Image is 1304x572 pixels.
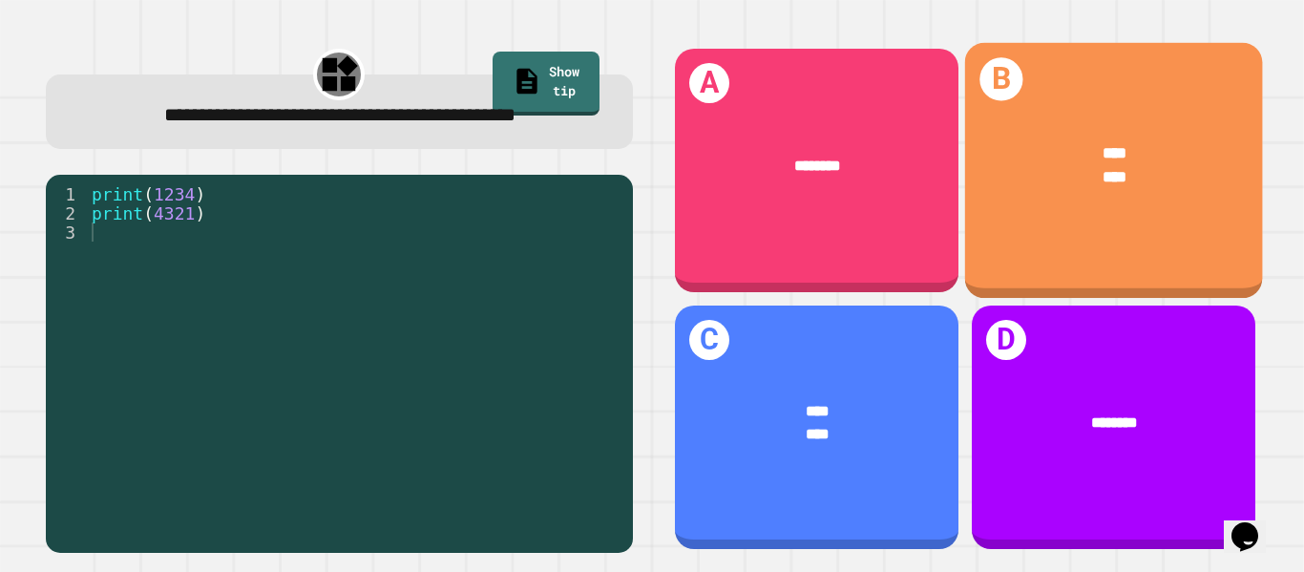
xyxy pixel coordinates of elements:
[46,203,88,222] div: 2
[1224,496,1285,553] iframe: chat widget
[493,52,599,116] a: Show tip
[46,222,88,242] div: 3
[986,320,1027,361] h1: D
[689,320,730,361] h1: C
[979,57,1022,100] h1: B
[689,63,730,104] h1: A
[46,184,88,203] div: 1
